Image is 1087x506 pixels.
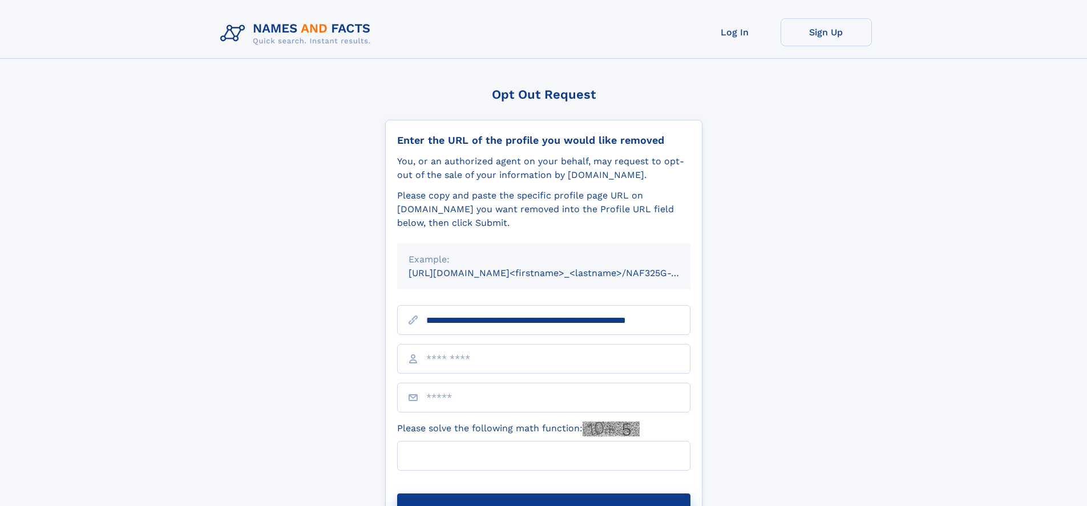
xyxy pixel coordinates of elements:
[409,268,712,278] small: [URL][DOMAIN_NAME]<firstname>_<lastname>/NAF325G-xxxxxxxx
[397,189,690,230] div: Please copy and paste the specific profile page URL on [DOMAIN_NAME] you want removed into the Pr...
[689,18,781,46] a: Log In
[397,155,690,182] div: You, or an authorized agent on your behalf, may request to opt-out of the sale of your informatio...
[781,18,872,46] a: Sign Up
[409,253,679,266] div: Example:
[397,134,690,147] div: Enter the URL of the profile you would like removed
[397,422,640,436] label: Please solve the following math function:
[385,87,702,102] div: Opt Out Request
[216,18,380,49] img: Logo Names and Facts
